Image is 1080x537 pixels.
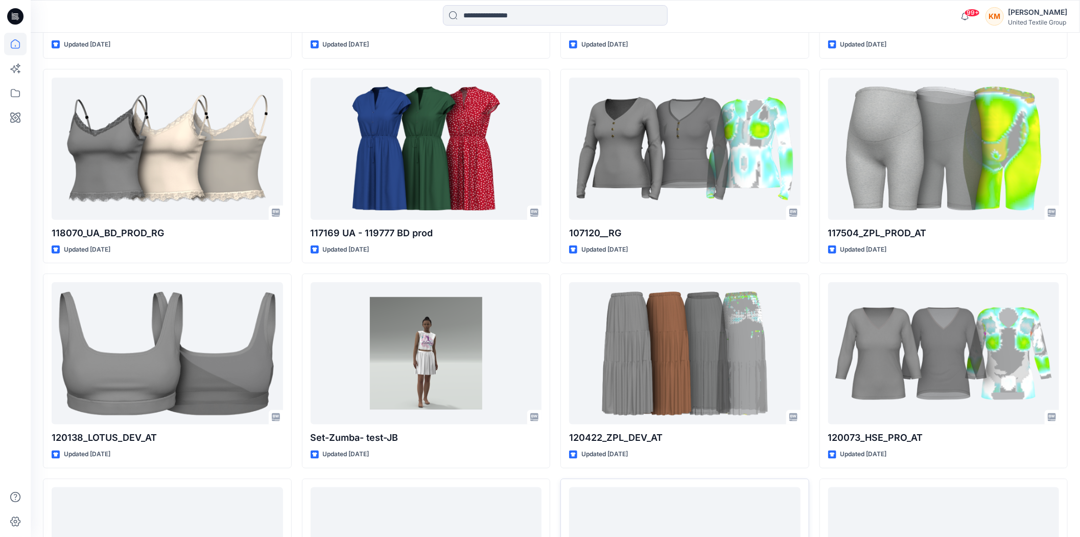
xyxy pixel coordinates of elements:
[1008,18,1067,26] div: United Textile Group
[311,431,542,445] p: Set-Zumba- test-JB
[828,431,1060,445] p: 120073_HSE_PRO_AT
[52,78,283,220] a: 118070_UA_BD_PROD_RG
[311,282,542,424] a: Set-Zumba- test-JB
[323,449,369,460] p: Updated [DATE]
[311,78,542,220] a: 117169 UA - 119777 BD prod
[985,7,1004,26] div: KM
[581,39,628,50] p: Updated [DATE]
[64,244,110,255] p: Updated [DATE]
[965,9,980,17] span: 99+
[323,244,369,255] p: Updated [DATE]
[569,226,801,240] p: 107120__RG
[840,39,887,50] p: Updated [DATE]
[581,244,628,255] p: Updated [DATE]
[64,39,110,50] p: Updated [DATE]
[52,431,283,445] p: 120138_LOTUS_DEV_AT
[828,78,1060,220] a: 117504_ZPL_PROD_AT
[52,226,283,240] p: 118070_UA_BD_PROD_RG
[840,244,887,255] p: Updated [DATE]
[828,226,1060,240] p: 117504_ZPL_PROD_AT
[52,282,283,424] a: 120138_LOTUS_DEV_AT
[311,226,542,240] p: 117169 UA - 119777 BD prod
[64,449,110,460] p: Updated [DATE]
[323,39,369,50] p: Updated [DATE]
[569,431,801,445] p: 120422_ZPL_DEV_AT
[828,282,1060,424] a: 120073_HSE_PRO_AT
[581,449,628,460] p: Updated [DATE]
[569,78,801,220] a: 107120__RG
[1008,6,1067,18] div: [PERSON_NAME]
[840,449,887,460] p: Updated [DATE]
[569,282,801,424] a: 120422_ZPL_DEV_AT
